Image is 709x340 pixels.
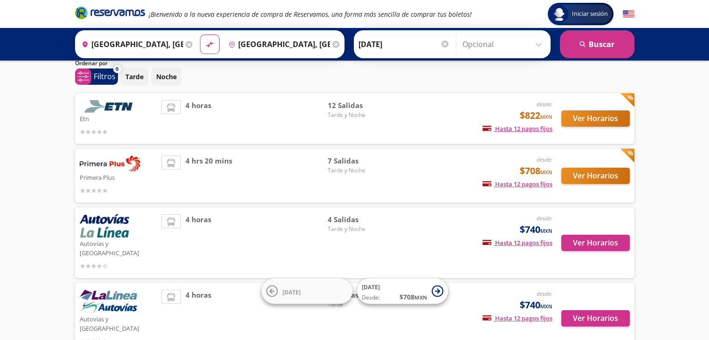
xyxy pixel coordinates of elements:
[120,68,149,86] button: Tarde
[328,300,393,309] span: Tarde
[482,180,552,188] span: Hasta 12 pagos fijos
[328,166,393,175] span: Tarde y Noche
[561,310,630,326] button: Ver Horarios
[75,6,145,20] i: Brand Logo
[328,214,393,225] span: 4 Salidas
[80,113,157,124] p: Etn
[623,8,634,20] button: English
[75,68,118,85] button: 0Filtros
[80,214,129,238] img: Autovías y La Línea
[462,33,546,56] input: Opcional
[186,214,211,271] span: 4 horas
[537,290,552,298] em: desde:
[540,113,552,120] small: MXN
[414,294,427,301] small: MXN
[520,223,552,237] span: $740
[75,6,145,22] a: Brand Logo
[328,111,393,119] span: Tarde y Noche
[328,156,393,166] span: 7 Salidas
[537,214,552,222] em: desde:
[561,235,630,251] button: Ver Horarios
[328,100,393,111] span: 12 Salidas
[537,100,552,108] em: desde:
[80,290,137,313] img: Autovías y La Línea
[537,156,552,163] em: desde:
[328,225,393,233] span: Tarde y Noche
[560,30,634,58] button: Buscar
[78,33,183,56] input: Buscar Origen
[362,283,380,291] span: [DATE]
[80,100,140,113] img: Etn
[116,65,118,73] span: 0
[186,156,232,196] span: 4 hrs 20 mins
[358,33,450,56] input: Elegir Fecha
[262,279,352,304] button: [DATE]
[540,227,552,234] small: MXN
[561,110,630,127] button: Ver Horarios
[482,238,552,247] span: Hasta 12 pagos fijos
[80,238,157,258] p: Autovías y [GEOGRAPHIC_DATA]
[125,72,144,82] p: Tarde
[225,33,330,56] input: Buscar Destino
[94,71,116,82] p: Filtros
[282,288,301,296] span: [DATE]
[362,293,380,302] span: Desde:
[568,9,612,19] span: Iniciar sesión
[399,292,427,302] span: $ 708
[156,72,177,82] p: Noche
[80,156,140,171] img: Primera Plus
[540,169,552,176] small: MXN
[75,59,108,68] p: Ordenar por
[80,313,157,333] p: Autovías y [GEOGRAPHIC_DATA]
[80,171,157,183] p: Primera Plus
[561,168,630,184] button: Ver Horarios
[520,298,552,312] span: $740
[540,303,552,310] small: MXN
[151,68,182,86] button: Noche
[482,314,552,322] span: Hasta 12 pagos fijos
[357,279,448,304] button: [DATE]Desde:$708MXN
[186,100,211,137] span: 4 horas
[482,124,552,133] span: Hasta 12 pagos fijos
[520,109,552,122] span: $822
[520,164,552,178] span: $708
[149,10,472,19] em: ¡Bienvenido a la nueva experiencia de compra de Reservamos, una forma más sencilla de comprar tus...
